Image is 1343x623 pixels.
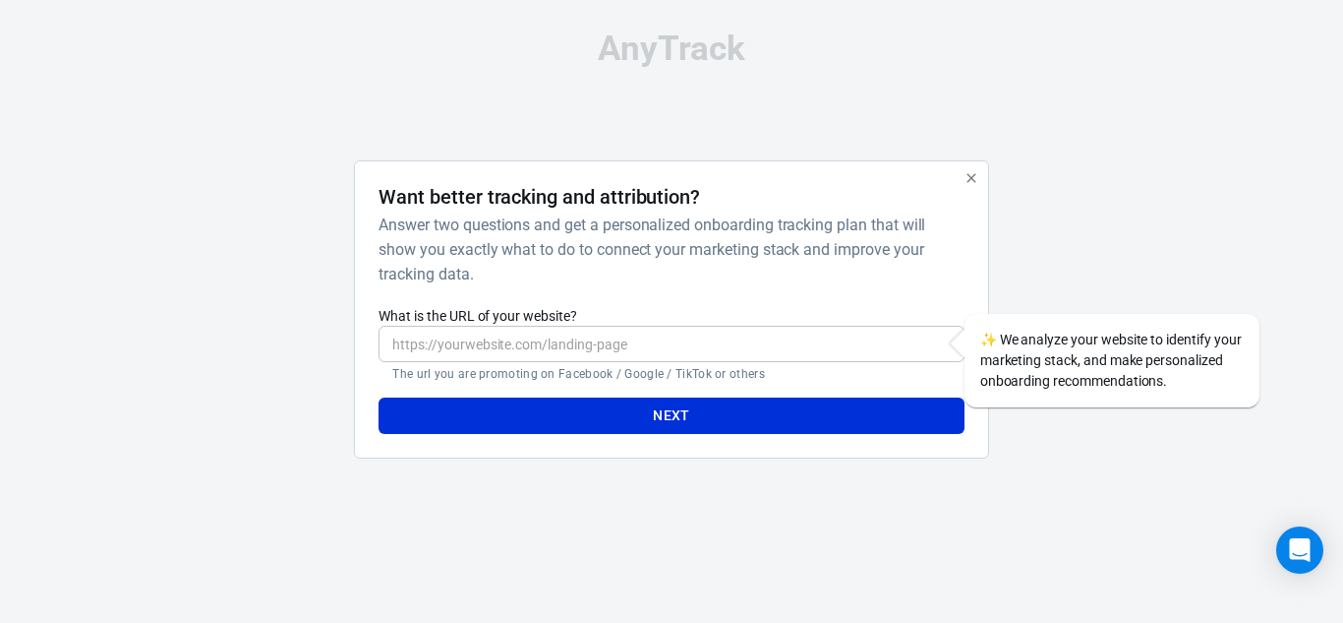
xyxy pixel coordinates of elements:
input: https://yourwebsite.com/landing-page [379,326,963,362]
div: We analyze your website to identify your marketing stack, and make personalized onboarding recomm... [964,314,1259,407]
h4: Want better tracking and attribution? [379,185,700,209]
h6: Answer two questions and get a personalized onboarding tracking plan that will show you exactly w... [379,213,956,286]
button: Next [379,398,963,434]
div: AnyTrack [180,31,1163,66]
p: The url you are promoting on Facebook / Google / TikTok or others [392,366,950,382]
label: What is the URL of your website? [379,306,963,326]
div: Open Intercom Messenger [1276,527,1323,574]
span: sparkles [980,332,997,347]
